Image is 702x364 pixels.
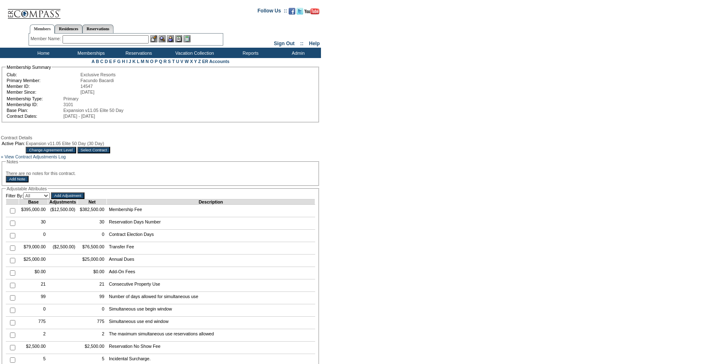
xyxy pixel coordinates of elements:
img: b_edit.gif [150,35,157,42]
a: Q [159,59,162,64]
a: Become our fan on Facebook [289,10,295,15]
a: D [105,59,108,64]
td: 0 [77,230,106,242]
span: 14547 [80,84,93,89]
td: Annual Dues [106,255,315,267]
td: 30 [77,217,106,230]
a: Sign Out [274,41,294,46]
span: 3101 [63,102,73,107]
td: Simultaneous use end window [106,317,315,329]
td: $0.00 [77,267,106,279]
img: Subscribe to our YouTube Channel [304,8,319,15]
span: [DATE] - [DATE] [63,114,95,119]
td: Simultaneous use begin window [106,304,315,317]
a: N [146,59,149,64]
td: Number of days allowed for simultaneous use [106,292,315,304]
a: V [181,59,183,64]
td: $25,000.00 [77,255,106,267]
td: Primary Member: [7,78,80,83]
td: $0.00 [19,267,48,279]
td: The maximum simultaneous use reservations allowed [106,329,315,342]
img: Become our fan on Facebook [289,8,295,15]
td: 0 [19,304,48,317]
a: X [190,59,193,64]
img: View [159,35,166,42]
a: A [92,59,94,64]
a: Reservations [82,24,113,33]
span: There are no notes for this contract. [6,171,76,176]
td: Base [19,199,48,205]
div: Member Name: [31,35,63,42]
a: Help [309,41,320,46]
a: S [168,59,171,64]
a: B [96,59,99,64]
span: Exclusive Resorts [80,72,116,77]
td: $2,500.00 [77,342,106,354]
td: Member ID: [7,84,80,89]
td: Contract Election Days [106,230,315,242]
img: Follow us on Twitter [297,8,303,15]
td: 0 [19,230,48,242]
td: 2 [19,329,48,342]
td: Follow Us :: [258,7,287,17]
input: Add Note [6,176,29,182]
td: 99 [19,292,48,304]
span: Primary [63,96,79,101]
a: K [133,59,136,64]
td: Active Plan: [2,141,25,146]
td: Reservation Days Number [106,217,315,230]
td: Membership Fee [106,205,315,217]
td: $25,000.00 [19,255,48,267]
a: » View Contract Adjustments Log [1,154,66,159]
span: :: [300,41,304,46]
td: 775 [77,317,106,329]
td: Add-On Fees [106,267,315,279]
input: Change Agreement Level [26,147,76,153]
input: Select Contract [77,147,111,153]
td: Description [106,199,315,205]
img: b_calculator.gif [183,35,191,42]
a: U [176,59,179,64]
td: Home [19,48,66,58]
a: G [117,59,121,64]
td: Reservation No Show Fee [106,342,315,354]
img: Reservations [175,35,182,42]
a: Follow us on Twitter [297,10,303,15]
td: 21 [19,279,48,292]
a: M [141,59,145,64]
a: Residences [55,24,82,33]
legend: Adjustable Attributes [6,186,48,191]
td: Base Plan: [7,108,63,113]
td: Member Since: [7,90,80,95]
td: Transfer Fee [106,242,315,255]
a: Subscribe to our YouTube Channel [304,10,319,15]
td: Adjustments [48,199,77,205]
a: R [164,59,167,64]
td: Admin [273,48,321,58]
td: 775 [19,317,48,329]
td: 99 [77,292,106,304]
td: Membership ID: [7,102,63,107]
a: J [129,59,131,64]
td: Membership Type: [7,96,63,101]
td: Reservations [114,48,162,58]
a: Y [194,59,197,64]
input: Add Adjustment [51,192,84,199]
td: $79,000.00 [19,242,48,255]
td: $2,500.00 [19,342,48,354]
a: F [113,59,116,64]
a: H [122,59,125,64]
span: Expansion v11.05 Elite 50 Day (30 Day) [26,141,104,146]
td: 21 [77,279,106,292]
td: Memberships [66,48,114,58]
td: Reports [226,48,273,58]
img: Compass Home [7,2,61,19]
a: W [185,59,189,64]
td: Club: [7,72,80,77]
td: Consecutive Property Use [106,279,315,292]
a: ER Accounts [202,59,229,64]
a: L [137,59,139,64]
td: Filter By: [6,192,50,199]
td: ($12,500.00) [48,205,77,217]
a: E [109,59,112,64]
